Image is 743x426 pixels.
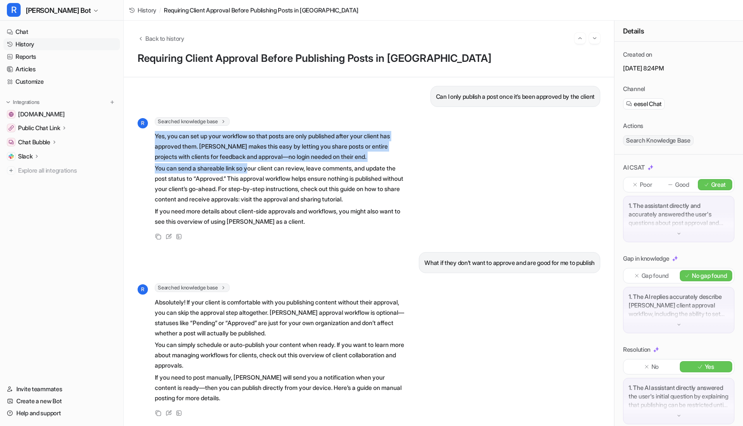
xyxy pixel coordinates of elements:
p: Great [711,180,726,189]
p: Slack [18,152,33,161]
p: If you need to post manually, [PERSON_NAME] will send you a notification when your content is rea... [155,372,406,403]
span: Requiring Client Approval Before Publishing Posts in [GEOGRAPHIC_DATA] [164,6,359,15]
p: [DATE] 8:24PM [623,64,734,73]
img: Public Chat Link [9,125,14,131]
span: Searched knowledge base [155,283,230,292]
a: Invite teammates [3,383,120,395]
p: Yes [705,362,714,371]
span: Back to history [145,34,184,43]
a: History [129,6,157,15]
p: Absolutely! If your client is comfortable with you publishing content without their approval, you... [155,297,406,338]
p: Integrations [13,99,40,106]
span: R [7,3,21,17]
a: Create a new Bot [3,395,120,407]
p: Gap in knowledge [623,254,669,263]
p: You can simply schedule or auto-publish your content when ready. If you want to learn more about ... [155,340,406,371]
a: Customize [3,76,120,88]
p: 1. The AI replies accurately describe [PERSON_NAME] client approval workflow, including the abili... [629,292,729,318]
a: eesel Chat [626,100,662,108]
span: [PERSON_NAME] Bot [26,4,91,16]
p: No gap found [692,271,727,280]
p: Channel [623,85,645,93]
img: explore all integrations [7,166,15,175]
h1: Requiring Client Approval Before Publishing Posts in [GEOGRAPHIC_DATA] [138,52,600,65]
p: You can send a shareable link so your client can review, leave comments, and update the post stat... [155,163,406,204]
p: Good [675,180,689,189]
a: History [3,38,120,50]
img: getrella.com [9,112,14,117]
p: No [651,362,659,371]
img: down-arrow [676,231,682,237]
span: History [138,6,157,15]
a: Explore all integrations [3,164,120,176]
a: Chat [3,26,120,38]
img: menu_add.svg [109,99,115,105]
p: 1. The assistant directly and accurately answered the user's questions about post approval and pu... [629,201,729,227]
p: 1. The AI assistant directly answered the user's initial question by explaining that publishing c... [629,383,729,409]
p: Yes, you can set up your workflow so that posts are only published after your client has approved... [155,131,406,162]
span: / [159,6,161,15]
button: Go to previous session [574,33,586,44]
img: Next session [592,34,598,42]
p: Chat Bubble [18,138,50,146]
img: eeselChat [626,101,632,107]
img: Previous session [577,34,583,42]
img: Slack [9,154,14,159]
a: getrella.com[DOMAIN_NAME] [3,108,120,120]
span: eesel Chat [634,100,662,108]
a: Help and support [3,407,120,419]
p: Created on [623,50,652,59]
div: Details [614,21,743,42]
span: [DOMAIN_NAME] [18,110,64,119]
p: Poor [640,180,652,189]
button: Back to history [138,34,184,43]
a: Articles [3,63,120,75]
span: Searched knowledge base [155,117,230,126]
span: Explore all integrations [18,164,117,177]
button: Integrations [3,98,42,106]
p: Actions [623,122,643,130]
img: expand menu [5,99,11,105]
span: R [138,118,148,128]
img: down-arrow [676,322,682,328]
p: If you need more details about client-side approvals and workflows, you might also want to see th... [155,206,406,227]
p: Public Chat Link [18,124,60,132]
p: What if they don’t want to approve and are good for me to publish [424,258,595,268]
p: Gap found [642,271,669,280]
p: Resolution [623,345,651,354]
button: Go to next session [589,33,600,44]
img: down-arrow [676,413,682,419]
p: Can I only publish a post once it’s been approved by the client [436,91,595,102]
p: AI CSAT [623,163,645,172]
a: Reports [3,51,120,63]
span: Search Knowledge Base [623,135,694,146]
img: Chat Bubble [9,140,14,145]
span: R [138,284,148,295]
